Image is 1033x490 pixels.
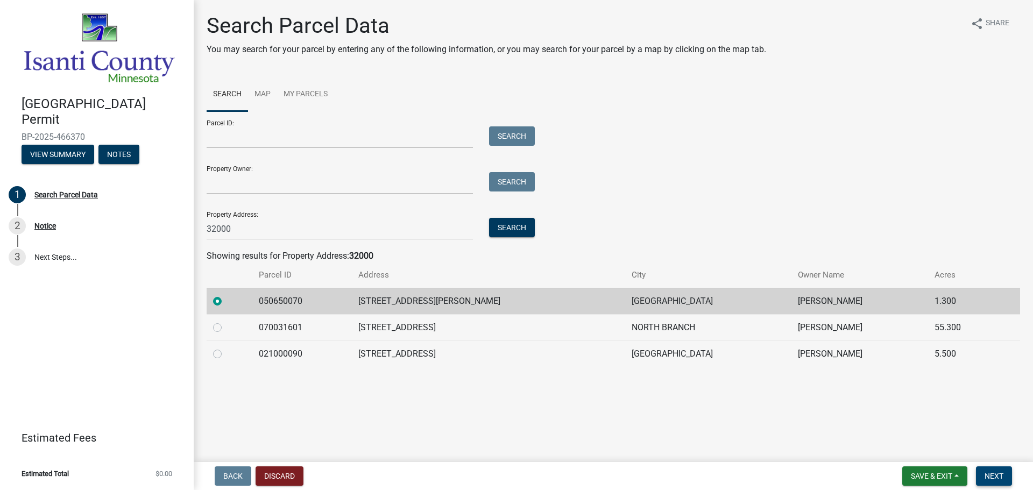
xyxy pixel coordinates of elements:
[352,314,625,340] td: [STREET_ADDRESS]
[928,288,997,314] td: 1.300
[252,288,352,314] td: 050650070
[349,251,373,261] strong: 32000
[34,191,98,198] div: Search Parcel Data
[986,17,1009,30] span: Share
[22,151,94,159] wm-modal-confirm: Summary
[22,145,94,164] button: View Summary
[252,340,352,367] td: 021000090
[256,466,303,486] button: Discard
[352,288,625,314] td: [STREET_ADDRESS][PERSON_NAME]
[976,466,1012,486] button: Next
[207,77,248,112] a: Search
[902,466,967,486] button: Save & Exit
[22,96,185,127] h4: [GEOGRAPHIC_DATA] Permit
[971,17,984,30] i: share
[911,472,952,480] span: Save & Exit
[791,340,928,367] td: [PERSON_NAME]
[207,13,766,39] h1: Search Parcel Data
[248,77,277,112] a: Map
[9,427,176,449] a: Estimated Fees
[9,217,26,235] div: 2
[985,472,1003,480] span: Next
[207,250,1020,262] div: Showing results for Property Address:
[928,314,997,340] td: 55.300
[277,77,334,112] a: My Parcels
[223,472,243,480] span: Back
[489,126,535,146] button: Search
[98,145,139,164] button: Notes
[22,132,172,142] span: BP-2025-466370
[98,151,139,159] wm-modal-confirm: Notes
[207,43,766,56] p: You may search for your parcel by entering any of the following information, or you may search fo...
[791,262,928,288] th: Owner Name
[22,11,176,85] img: Isanti County, Minnesota
[625,340,791,367] td: [GEOGRAPHIC_DATA]
[352,262,625,288] th: Address
[962,13,1018,34] button: shareShare
[625,314,791,340] td: NORTH BRANCH
[215,466,251,486] button: Back
[791,288,928,314] td: [PERSON_NAME]
[9,248,26,266] div: 3
[34,222,56,230] div: Notice
[625,288,791,314] td: [GEOGRAPHIC_DATA]
[252,262,352,288] th: Parcel ID
[9,186,26,203] div: 1
[22,470,69,477] span: Estimated Total
[352,340,625,367] td: [STREET_ADDRESS]
[928,340,997,367] td: 5.500
[928,262,997,288] th: Acres
[252,314,352,340] td: 070031601
[489,172,535,191] button: Search
[791,314,928,340] td: [PERSON_NAME]
[625,262,791,288] th: City
[155,470,172,477] span: $0.00
[489,218,535,237] button: Search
